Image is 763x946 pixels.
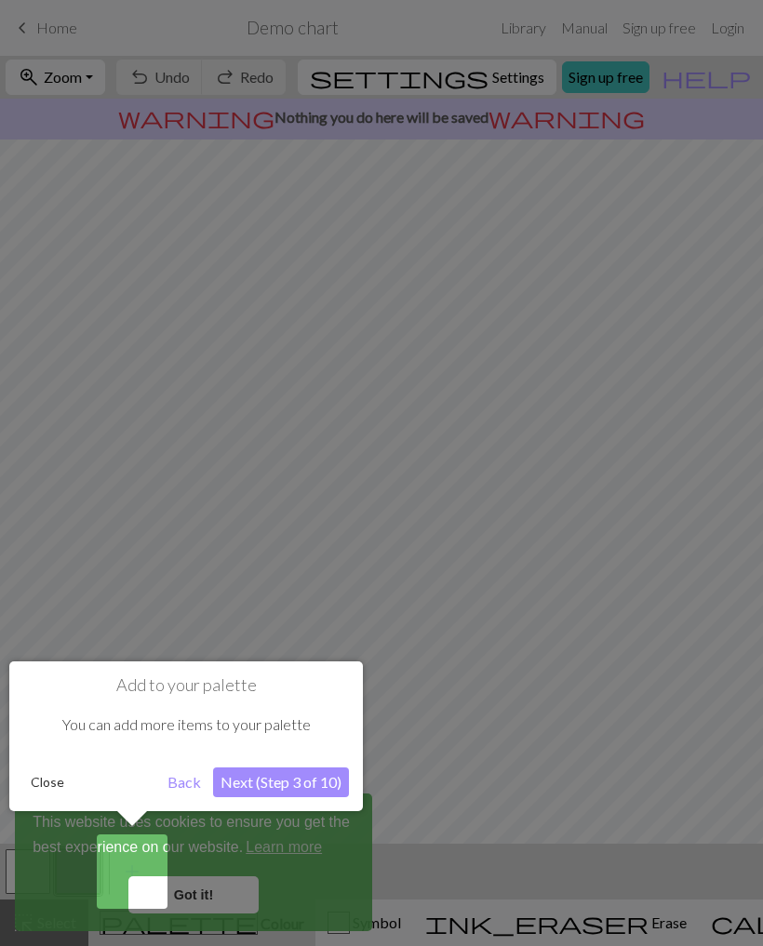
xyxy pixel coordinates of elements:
button: Close [23,768,72,796]
button: Back [160,767,208,797]
button: Next (Step 3 of 10) [213,767,349,797]
div: You can add more items to your palette [23,696,349,753]
h1: Add to your palette [23,675,349,696]
div: Add to your palette [9,661,363,811]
